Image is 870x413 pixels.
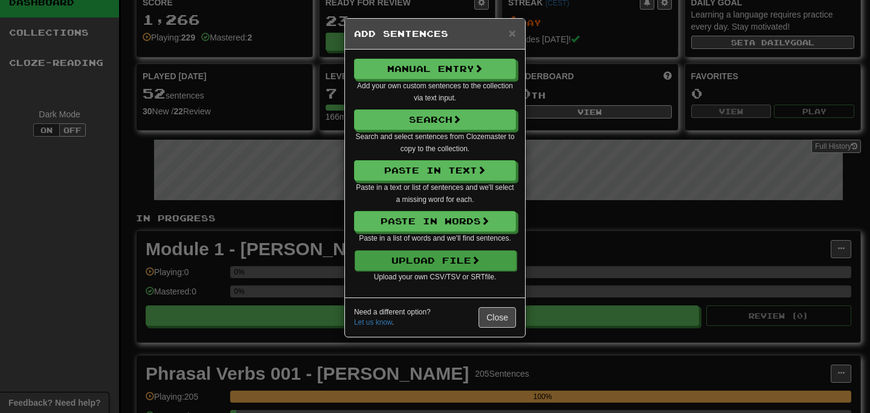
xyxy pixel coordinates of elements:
[354,59,516,79] button: Manual Entry
[354,318,392,327] a: Let us know
[509,26,516,40] span: ×
[357,82,513,102] small: Add your own custom sentences to the collection via text input.
[359,234,511,242] small: Paste in a list of words and we'll find sentences.
[374,273,497,281] small: Upload your own CSV/TSV or SRT file.
[354,109,516,130] button: Search
[354,307,431,328] small: Need a different option? .
[354,211,516,232] button: Paste in Words
[509,27,516,39] button: Close
[354,160,516,181] button: Paste in Text
[355,250,517,271] button: Upload File
[355,132,514,153] small: Search and select sentences from Clozemaster to copy to the collection.
[356,183,514,204] small: Paste in a text or list of sentences and we'll select a missing word for each.
[354,28,516,40] h5: Add Sentences
[478,307,516,328] button: Close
